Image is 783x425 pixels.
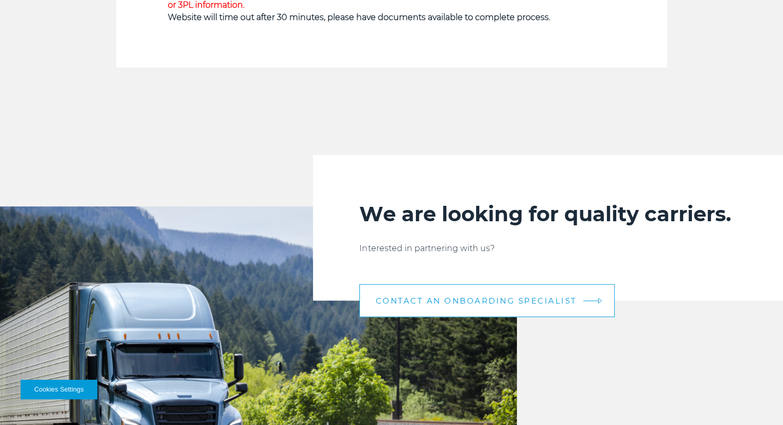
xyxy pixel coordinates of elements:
[359,242,737,255] p: Interested in partnering with us?
[598,298,602,304] img: arrow
[168,12,550,22] strong: Website will time out after 30 minutes, please have documents available to complete process.
[375,297,577,305] span: CONTACT AN ONBOARDING SPECIALIST
[21,380,97,399] button: Cookies Settings
[359,201,737,227] h2: We are looking for quality carriers.
[359,284,615,317] a: CONTACT AN ONBOARDING SPECIALIST arrow arrow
